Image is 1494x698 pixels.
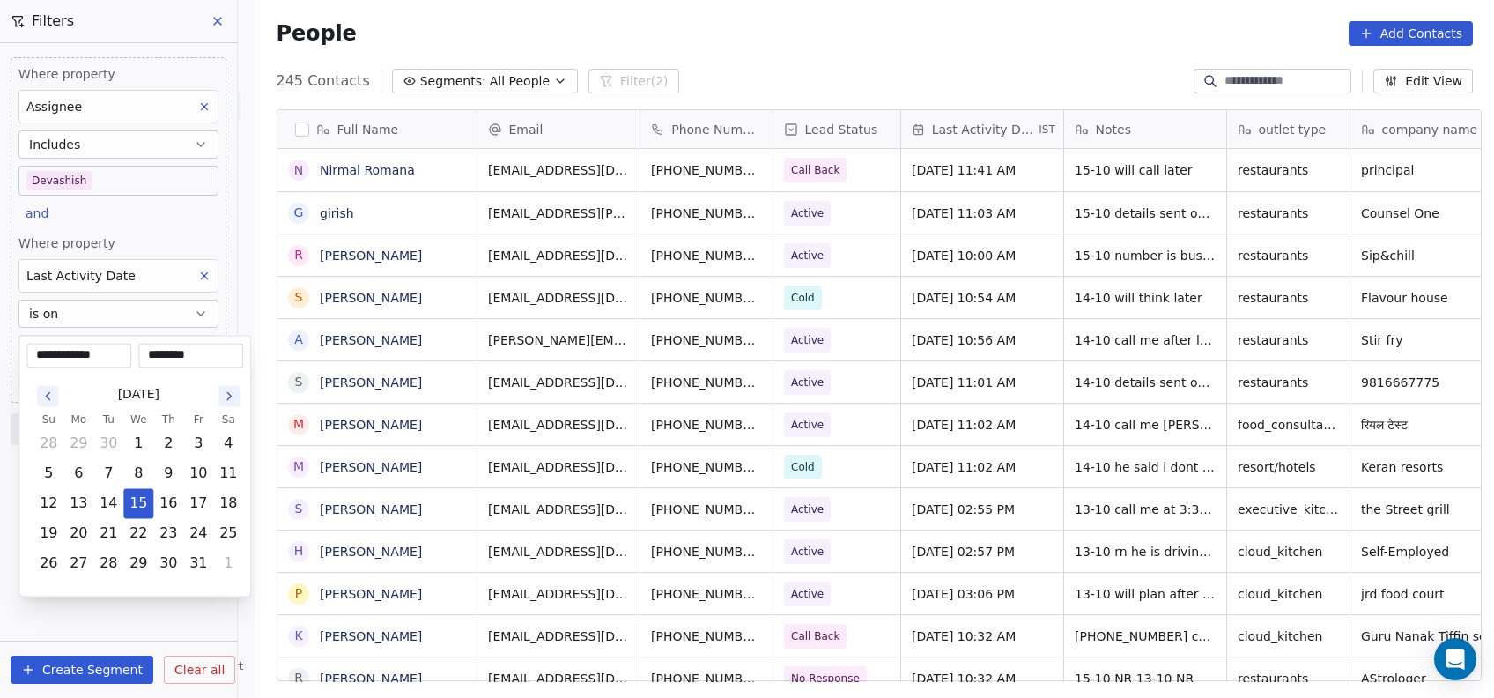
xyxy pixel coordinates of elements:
[154,549,182,577] button: Thursday, October 30th, 2025
[93,411,123,428] th: Tuesday
[124,459,152,487] button: Wednesday, October 8th, 2025
[34,549,63,577] button: Sunday, October 26th, 2025
[64,489,92,517] button: Monday, October 13th, 2025
[153,411,183,428] th: Thursday
[34,519,63,547] button: Sunday, October 19th, 2025
[184,489,212,517] button: Friday, October 17th, 2025
[124,429,152,457] button: Wednesday, October 1st, 2025
[154,519,182,547] button: Thursday, October 23rd, 2025
[34,429,63,457] button: Sunday, September 28th, 2025
[94,429,122,457] button: Tuesday, September 30th, 2025
[184,429,212,457] button: Friday, October 3rd, 2025
[214,429,242,457] button: Saturday, October 4th, 2025
[64,429,92,457] button: Monday, September 29th, 2025
[33,411,63,428] th: Sunday
[124,519,152,547] button: Wednesday, October 22nd, 2025
[184,549,212,577] button: Friday, October 31st, 2025
[184,519,212,547] button: Friday, October 24th, 2025
[63,411,93,428] th: Monday
[184,459,212,487] button: Friday, October 10th, 2025
[64,549,92,577] button: Monday, October 27th, 2025
[64,519,92,547] button: Monday, October 20th, 2025
[154,489,182,517] button: Thursday, October 16th, 2025
[124,549,152,577] button: Wednesday, October 29th, 2025
[214,549,242,577] button: Saturday, November 1st, 2025
[183,411,213,428] th: Friday
[214,519,242,547] button: Saturday, October 25th, 2025
[213,411,243,428] th: Saturday
[34,489,63,517] button: Sunday, October 12th, 2025
[214,459,242,487] button: Saturday, October 11th, 2025
[123,411,153,428] th: Wednesday
[94,519,122,547] button: Tuesday, October 21st, 2025
[94,549,122,577] button: Tuesday, October 28th, 2025
[33,411,243,578] table: October 2025
[118,385,159,404] span: [DATE]
[37,385,58,406] button: Go to the Previous Month
[154,459,182,487] button: Thursday, October 9th, 2025
[214,489,242,517] button: Saturday, October 18th, 2025
[34,459,63,487] button: Sunday, October 5th, 2025
[154,429,182,457] button: Thursday, October 2nd, 2025
[218,385,240,406] button: Go to the Next Month
[124,489,152,517] button: Today, Wednesday, October 15th, 2025, selected
[94,489,122,517] button: Tuesday, October 14th, 2025
[94,459,122,487] button: Tuesday, October 7th, 2025
[64,459,92,487] button: Monday, October 6th, 2025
